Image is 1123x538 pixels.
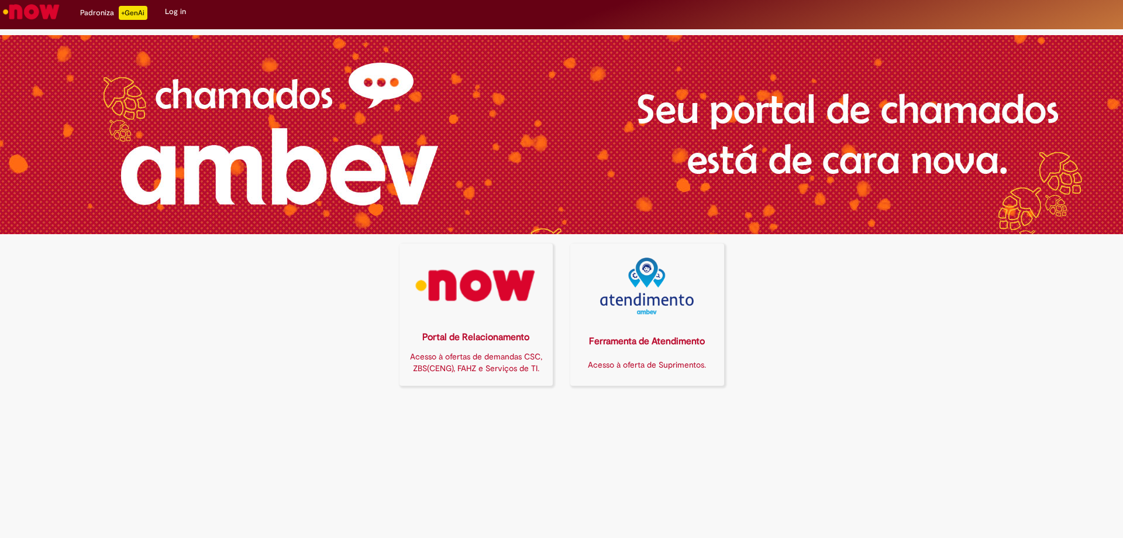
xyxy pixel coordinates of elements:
[570,244,724,386] a: Ferramenta de Atendimento Acesso à oferta de Suprimentos.
[119,6,147,20] p: +GenAi
[407,258,545,314] img: logo_now.png
[399,244,553,386] a: Portal de Relacionamento Acesso à ofertas de demandas CSC, ZBS(CENG), FAHZ e Serviços de TI.
[577,335,717,348] div: Ferramenta de Atendimento
[577,359,717,371] div: Acesso à oferta de Suprimentos.
[600,258,694,314] img: logo_atentdimento.png
[80,6,147,20] div: Padroniza
[407,331,546,344] div: Portal de Relacionamento
[407,351,546,374] div: Acesso à ofertas de demandas CSC, ZBS(CENG), FAHZ e Serviços de TI.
